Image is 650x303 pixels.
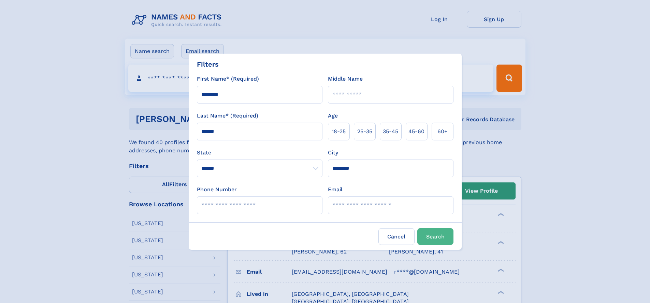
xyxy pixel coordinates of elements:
span: 25‑35 [357,127,372,136]
span: 18‑25 [332,127,346,136]
label: Age [328,112,338,120]
span: 35‑45 [383,127,398,136]
span: 60+ [437,127,448,136]
div: Filters [197,59,219,69]
span: 45‑60 [408,127,424,136]
label: State [197,149,322,157]
label: Middle Name [328,75,363,83]
label: Phone Number [197,185,237,194]
label: First Name* (Required) [197,75,259,83]
button: Search [417,228,453,245]
label: Last Name* (Required) [197,112,258,120]
label: Email [328,185,343,194]
label: Cancel [378,228,415,245]
label: City [328,149,338,157]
